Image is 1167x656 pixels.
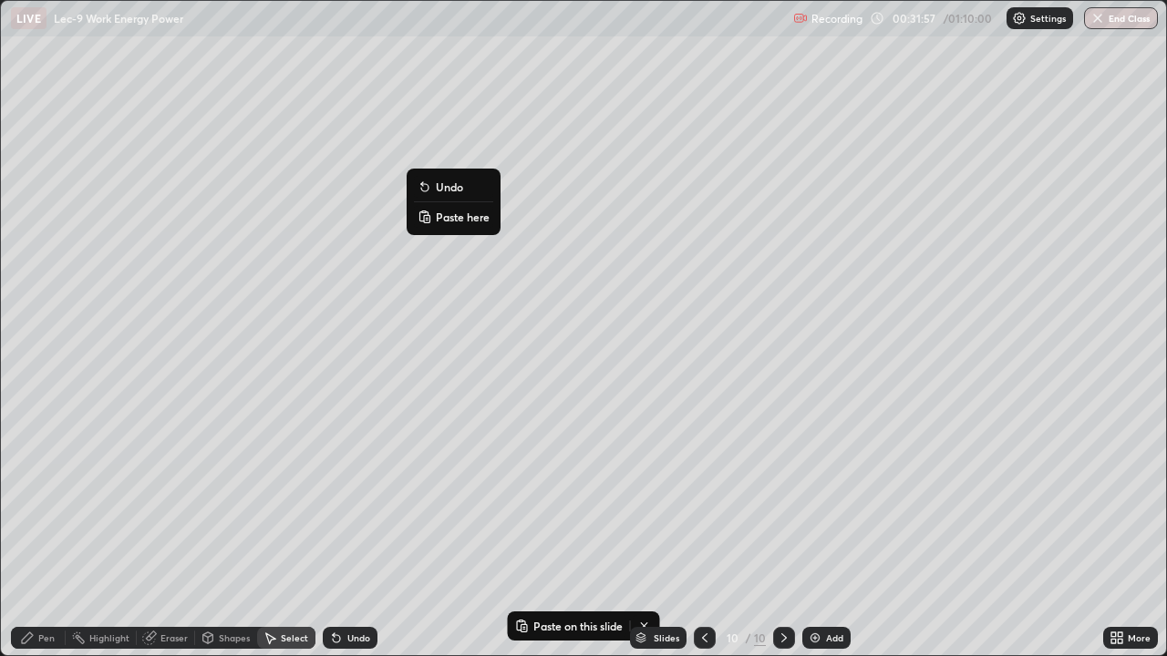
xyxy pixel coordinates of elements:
[808,630,822,645] img: add-slide-button
[511,615,626,637] button: Paste on this slide
[811,12,862,26] p: Recording
[281,633,308,642] div: Select
[1128,633,1151,642] div: More
[16,11,41,26] p: LIVE
[1084,7,1158,29] button: End Class
[754,630,766,646] div: 10
[160,633,188,642] div: Eraser
[1030,14,1066,23] p: Settings
[654,633,679,642] div: Slides
[219,633,250,642] div: Shapes
[436,179,463,194] p: Undo
[89,633,129,642] div: Highlight
[793,11,808,26] img: recording.375f2c34.svg
[723,632,741,643] div: 10
[826,633,843,642] div: Add
[1012,11,1027,26] img: class-settings-icons
[414,206,493,228] button: Paste here
[745,632,750,643] div: /
[38,633,55,642] div: Pen
[533,619,623,633] p: Paste on this slide
[54,11,183,26] p: Lec-9 Work Energy Power
[414,176,493,198] button: Undo
[347,633,370,642] div: Undo
[1090,11,1105,26] img: end-class-cross
[436,210,490,224] p: Paste here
